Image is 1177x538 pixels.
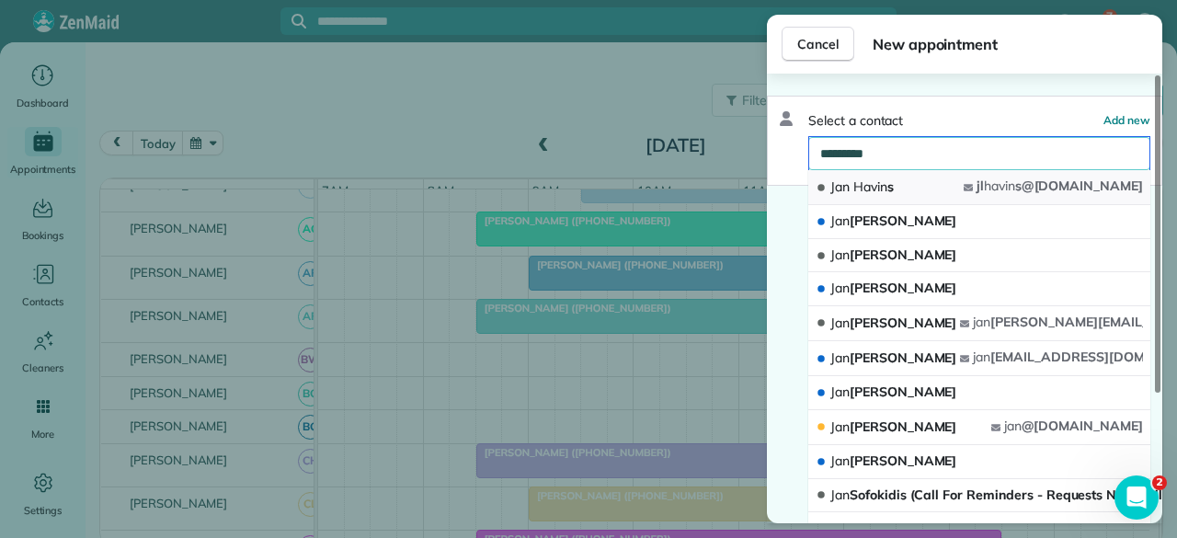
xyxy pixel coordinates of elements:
[873,33,1148,55] span: New appointment
[808,170,1150,205] button: Jan Havinsjlhavins@[DOMAIN_NAME]
[830,212,850,229] span: Jan
[782,27,854,62] button: Cancel
[830,212,956,229] span: [PERSON_NAME]
[808,205,1150,239] button: Jan[PERSON_NAME]
[830,280,956,296] span: [PERSON_NAME]
[1103,113,1150,127] span: Add new
[808,410,1150,445] button: Jan[PERSON_NAME]jan@[DOMAIN_NAME]
[830,486,850,503] span: Jan
[830,315,956,331] span: [PERSON_NAME]
[830,280,850,296] span: Jan
[984,177,1015,194] span: havin
[830,349,850,366] span: Jan
[830,452,956,469] span: [PERSON_NAME]
[1103,111,1150,130] button: Add new
[1004,418,1143,434] span: @[DOMAIN_NAME]
[808,479,1150,513] button: JanSofokidis (Call For Reminders - Requests No Email)
[1004,418,1022,434] span: jan
[977,177,1143,194] span: jl s@[DOMAIN_NAME]
[1152,475,1167,490] span: 2
[797,35,839,53] span: Cancel
[808,341,1150,376] button: Jan[PERSON_NAME]jan[EMAIL_ADDRESS][DOMAIN_NAME]
[830,418,850,435] span: Jan
[973,314,990,330] span: jan
[808,239,1150,273] button: Jan[PERSON_NAME]
[808,272,1150,306] button: Jan[PERSON_NAME]
[808,111,903,130] span: Select a contact
[830,486,1167,503] span: Sofokidis (Call For Reminders - Requests No Email)
[830,315,850,331] span: Jan
[830,178,894,195] span: s
[830,178,850,195] span: Jan
[830,452,850,469] span: Jan
[830,383,850,400] span: Jan
[853,178,887,195] span: Havin
[830,246,956,263] span: [PERSON_NAME]
[830,349,956,366] span: [PERSON_NAME]
[830,520,938,536] span: [PERSON_NAME]
[830,246,850,263] span: Jan
[830,418,956,435] span: [PERSON_NAME]
[808,445,1150,479] button: Jan[PERSON_NAME]
[973,349,990,365] span: jan
[808,306,1150,341] button: Jan[PERSON_NAME]jan[PERSON_NAME][EMAIL_ADDRESS][DOMAIN_NAME]
[1114,475,1159,520] iframe: Intercom live chat
[830,383,956,400] span: [PERSON_NAME]
[808,376,1150,410] button: Jan[PERSON_NAME]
